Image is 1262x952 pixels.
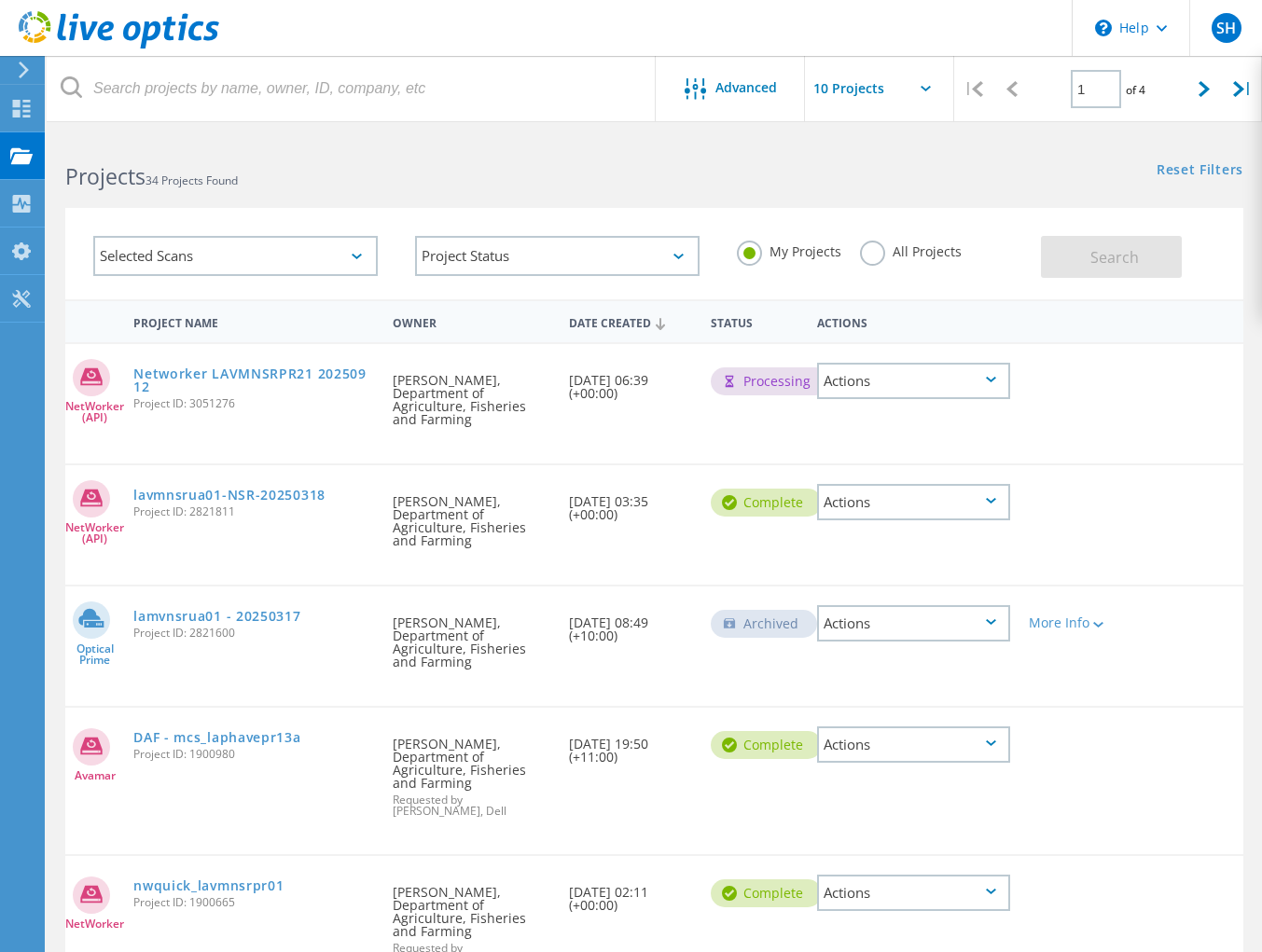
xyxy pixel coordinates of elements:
div: [DATE] 19:50 (+11:00) [560,708,701,782]
div: [DATE] 03:35 (+00:00) [560,465,701,540]
a: lavmnsrua01-NSR-20250318 [133,489,326,502]
svg: \n [1095,20,1112,36]
a: nwquick_lavmnsrpr01 [133,879,284,892]
div: | [954,56,992,122]
div: [PERSON_NAME], Department of Agriculture, Fisheries and Farming [383,586,560,687]
label: My Projects [737,241,841,258]
span: Avamar [75,770,116,781]
span: Optical Prime [65,643,124,666]
span: NetWorker (API) [65,522,124,545]
span: Project ID: 2821811 [133,506,374,517]
a: Networker LAVMNSRPR21 20250912 [133,367,374,393]
div: [DATE] 02:11 (+00:00) [560,856,701,931]
div: Actions [817,726,1010,763]
div: Archived [711,610,817,638]
span: NetWorker [65,918,124,930]
span: Project ID: 1900665 [133,897,374,908]
div: Complete [711,731,822,759]
div: Actions [817,363,1010,399]
div: Date Created [560,304,701,339]
div: Status [701,304,808,338]
div: [DATE] 08:49 (+10:00) [560,586,701,661]
div: [PERSON_NAME], Department of Agriculture, Fisheries and Farming [383,344,560,445]
span: SH [1216,21,1236,35]
div: Selected Scans [93,236,378,276]
input: Search projects by name, owner, ID, company, etc [47,56,657,121]
div: [PERSON_NAME], Department of Agriculture, Fisheries and Farming [383,708,560,835]
span: Requested by [PERSON_NAME], Dell [393,794,550,817]
div: | [1224,56,1262,122]
div: [PERSON_NAME], Department of Agriculture, Fisheries and Farming [383,465,560,566]
button: Search [1041,236,1182,278]
span: Project ID: 1900980 [133,749,374,760]
div: Owner [383,304,560,338]
div: More Info [1029,616,1104,629]
a: Live Optics Dashboard [19,39,219,52]
div: Project Status [415,236,700,276]
span: Project ID: 2821600 [133,628,374,639]
div: Actions [808,304,1019,338]
a: Reset Filters [1157,163,1243,179]
span: NetWorker (API) [65,401,124,423]
div: Processing [711,367,829,395]
a: lamvnsrua01 - 20250317 [133,610,300,623]
div: Complete [711,879,822,907]
a: DAF - mcs_laphavepr13a [133,731,300,744]
span: 34 Projects Found [146,172,238,188]
div: Actions [817,484,1010,520]
span: Search [1090,247,1139,268]
div: [DATE] 06:39 (+00:00) [560,344,701,419]
label: All Projects [860,241,962,258]
div: Actions [817,605,1010,642]
div: Complete [711,489,822,517]
div: Actions [817,875,1010,911]
span: of 4 [1126,82,1145,98]
b: Projects [65,161,146,191]
div: Project Name [124,304,383,338]
span: Advanced [715,81,777,94]
span: Project ID: 3051276 [133,398,374,409]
